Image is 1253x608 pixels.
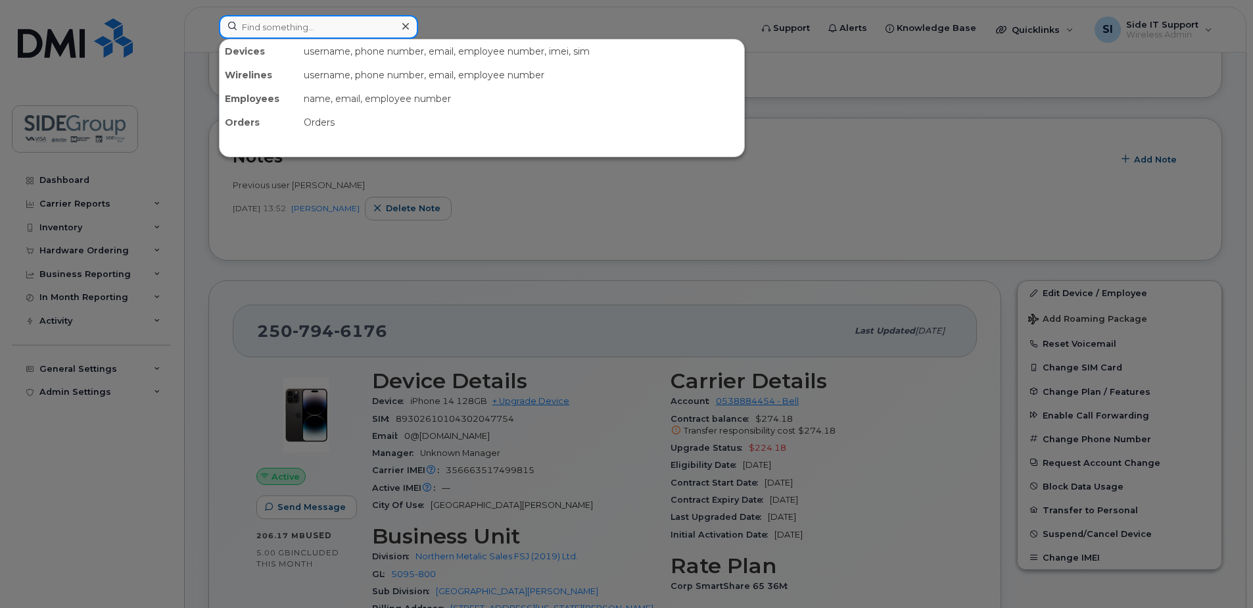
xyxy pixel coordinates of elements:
div: Orders [298,111,744,134]
div: name, email, employee number [298,87,744,111]
div: Devices [220,39,298,63]
div: Wirelines [220,63,298,87]
div: Employees [220,87,298,111]
div: username, phone number, email, employee number, imei, sim [298,39,744,63]
input: Find something... [219,15,418,39]
div: username, phone number, email, employee number [298,63,744,87]
div: Orders [220,111,298,134]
